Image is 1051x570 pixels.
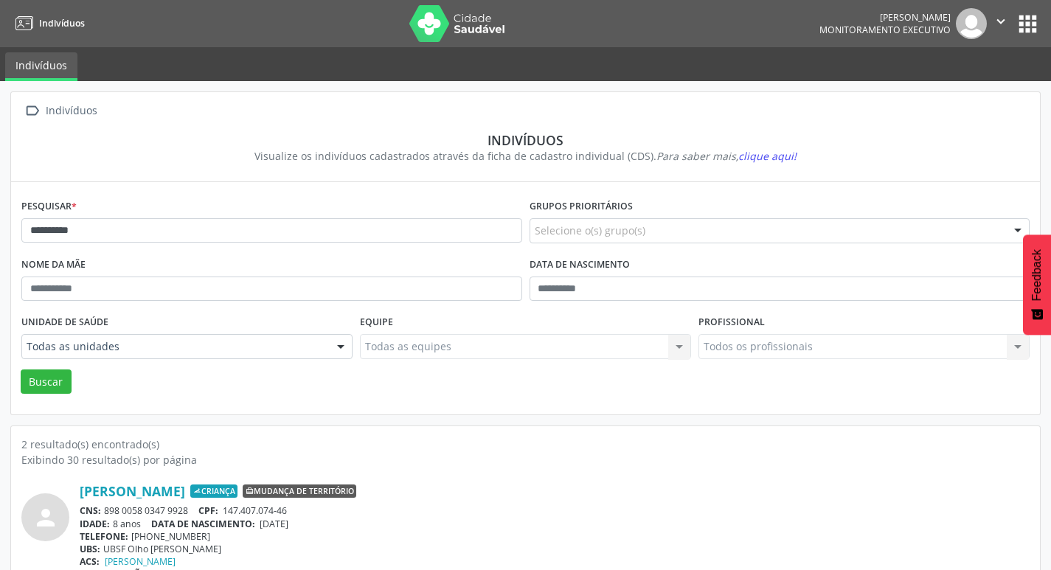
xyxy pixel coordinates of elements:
[43,100,100,122] div: Indivíduos
[80,530,1030,543] div: [PHONE_NUMBER]
[656,149,797,163] i: Para saber mais,
[535,223,645,238] span: Selecione o(s) grupo(s)
[198,504,218,517] span: CPF:
[32,148,1019,164] div: Visualize os indivíduos cadastrados através da ficha de cadastro individual (CDS).
[5,52,77,81] a: Indivíduos
[819,24,951,36] span: Monitoramento Executivo
[21,437,1030,452] div: 2 resultado(s) encontrado(s)
[80,518,110,530] span: IDADE:
[21,452,1030,468] div: Exibindo 30 resultado(s) por página
[819,11,951,24] div: [PERSON_NAME]
[1023,234,1051,335] button: Feedback - Mostrar pesquisa
[738,149,797,163] span: clique aqui!
[243,484,356,498] span: Mudança de território
[1030,249,1044,301] span: Feedback
[260,518,288,530] span: [DATE]
[223,504,287,517] span: 147.407.074-46
[151,518,255,530] span: DATA DE NASCIMENTO:
[956,8,987,39] img: img
[530,254,630,277] label: Data de nascimento
[27,339,322,354] span: Todas as unidades
[360,311,393,334] label: Equipe
[39,17,85,29] span: Indivíduos
[21,100,43,122] i: 
[32,132,1019,148] div: Indivíduos
[10,11,85,35] a: Indivíduos
[105,555,176,568] a: [PERSON_NAME]
[80,530,128,543] span: TELEFONE:
[21,100,100,122] a:  Indivíduos
[698,311,765,334] label: Profissional
[1015,11,1041,37] button: apps
[80,518,1030,530] div: 8 anos
[190,484,237,498] span: Criança
[530,195,633,218] label: Grupos prioritários
[80,504,101,517] span: CNS:
[80,543,100,555] span: UBS:
[80,504,1030,517] div: 898 0058 0347 9928
[21,369,72,395] button: Buscar
[21,254,86,277] label: Nome da mãe
[80,555,100,568] span: ACS:
[993,13,1009,29] i: 
[80,543,1030,555] div: UBSF Olho [PERSON_NAME]
[21,195,77,218] label: Pesquisar
[987,8,1015,39] button: 
[21,311,108,334] label: Unidade de saúde
[80,483,185,499] a: [PERSON_NAME]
